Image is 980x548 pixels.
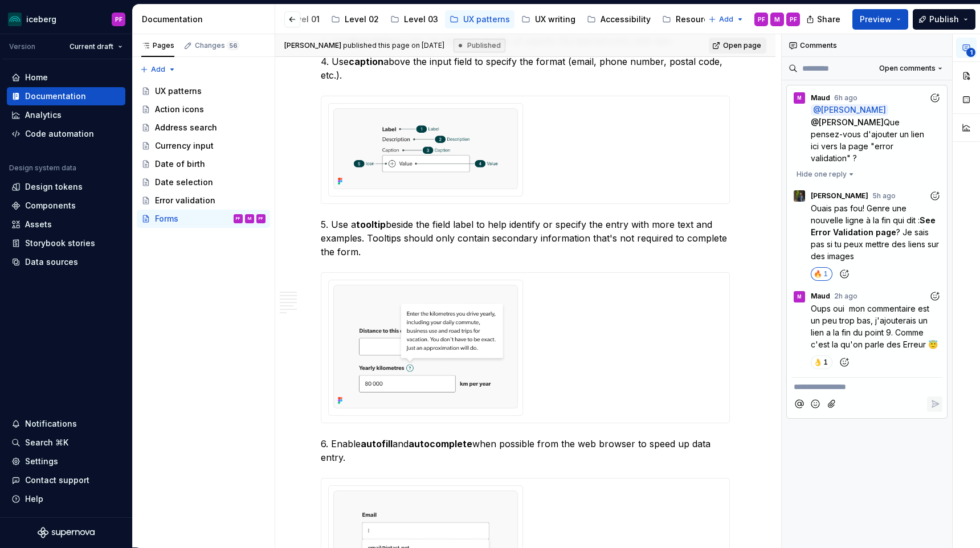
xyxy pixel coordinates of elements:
a: Settings [7,452,125,471]
button: Open comments [874,60,948,76]
span: Oups oui mon commentaire est un peu trop bas, j'ajouterais un lien a la fin du point 9. Comme c'e... [811,304,938,349]
span: Que pensez-vous d'ajouter un lien ici vers la page "error validation" ? [811,117,926,163]
button: Add [137,62,179,77]
div: Contact support [25,475,89,486]
span: Preview [860,14,892,25]
div: M [774,15,780,24]
strong: caption [349,56,383,67]
div: UX patterns [463,14,510,25]
button: Add reaction [835,355,855,369]
div: PF [236,213,240,224]
div: Data sources [25,256,78,268]
span: published this page on [DATE] [284,41,444,50]
strong: autocomplete [409,438,472,449]
span: Open page [723,41,761,50]
button: Mention someone [791,396,807,412]
button: Add reaction [927,188,942,203]
div: Date selection [155,177,213,188]
span: Hide one reply [797,170,847,179]
div: Level 03 [404,14,438,25]
div: Accessibility [601,14,651,25]
a: Level 03 [386,10,443,28]
a: Documentation [7,87,125,105]
div: Resources [676,14,718,25]
button: Add reaction [927,289,942,304]
span: Share [817,14,840,25]
div: M [797,292,802,301]
button: Publish [913,9,975,30]
span: Maud [811,93,830,103]
span: [PERSON_NAME] [284,41,341,50]
div: Composer editor [791,377,942,393]
div: UX writing [535,14,575,25]
span: Add [719,15,733,24]
div: Documentation [142,14,270,25]
p: 5. Use a beside the field label to help identify or specify the entry with more text and examples... [321,218,730,259]
a: Resources [658,10,722,28]
div: Published [454,39,505,52]
div: Storybook stories [25,238,95,249]
div: Error validation [155,195,215,206]
span: @ [811,117,884,127]
button: Add emoji [808,396,823,412]
button: 1 reaction, react with 🔥 [811,267,832,281]
span: 👌 [814,358,821,367]
div: Page tree [137,82,270,228]
a: Error validation [137,191,270,210]
button: Add reaction [835,267,855,281]
button: Current draft [64,39,128,55]
div: Components [25,200,76,211]
div: Changes [195,41,239,50]
span: ? Je sais pas si tu peux mettre des liens sur des images [811,227,941,261]
div: PF [259,213,263,224]
button: Share [801,9,848,30]
svg: Supernova Logo [38,527,95,538]
button: Add reaction [927,90,942,105]
span: Current draft [70,42,113,51]
span: @ [811,104,888,116]
p: 6. Enable and when possible from the web browser to speed up data entry. [321,437,730,464]
strong: See Error Validation page [811,215,938,237]
div: Comments [782,34,952,57]
span: [PERSON_NAME] [811,191,868,201]
div: Search ⌘K [25,437,68,448]
a: FormsPFMPF [137,210,270,228]
span: 🔥 [814,269,821,279]
button: Search ⌘K [7,434,125,452]
div: UX patterns [155,85,202,97]
button: Contact support [7,471,125,489]
a: Date selection [137,173,270,191]
a: UX writing [517,10,580,28]
a: Components [7,197,125,215]
button: Preview [852,9,908,30]
div: Analytics [25,109,62,121]
div: Assets [25,219,52,230]
a: Date of birth [137,155,270,173]
div: Forms [155,213,178,224]
div: Notifications [25,418,77,430]
div: Pages [141,41,174,50]
a: UX patterns [137,82,270,100]
div: Address search [155,122,217,133]
a: Code automation [7,125,125,143]
button: Notifications [7,415,125,433]
span: Publish [929,14,959,25]
a: Address search [137,118,270,137]
div: M [797,93,802,103]
a: Open page [709,38,766,54]
a: Assets [7,215,125,234]
div: PF [115,15,122,24]
div: Design system data [9,163,76,173]
div: Code automation [25,128,94,140]
span: [PERSON_NAME] [819,117,884,127]
span: Add [151,65,165,74]
div: Design tokens [25,181,83,193]
div: Help [25,493,43,505]
span: [PERSON_NAME] [821,105,886,115]
a: Currency input [137,137,270,155]
div: Settings [25,456,58,467]
div: Action icons [155,104,204,115]
span: 1 [966,48,975,57]
p: 4. Use above the input field to specify the format (email, phone number, postal code, etc.). [321,55,730,82]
